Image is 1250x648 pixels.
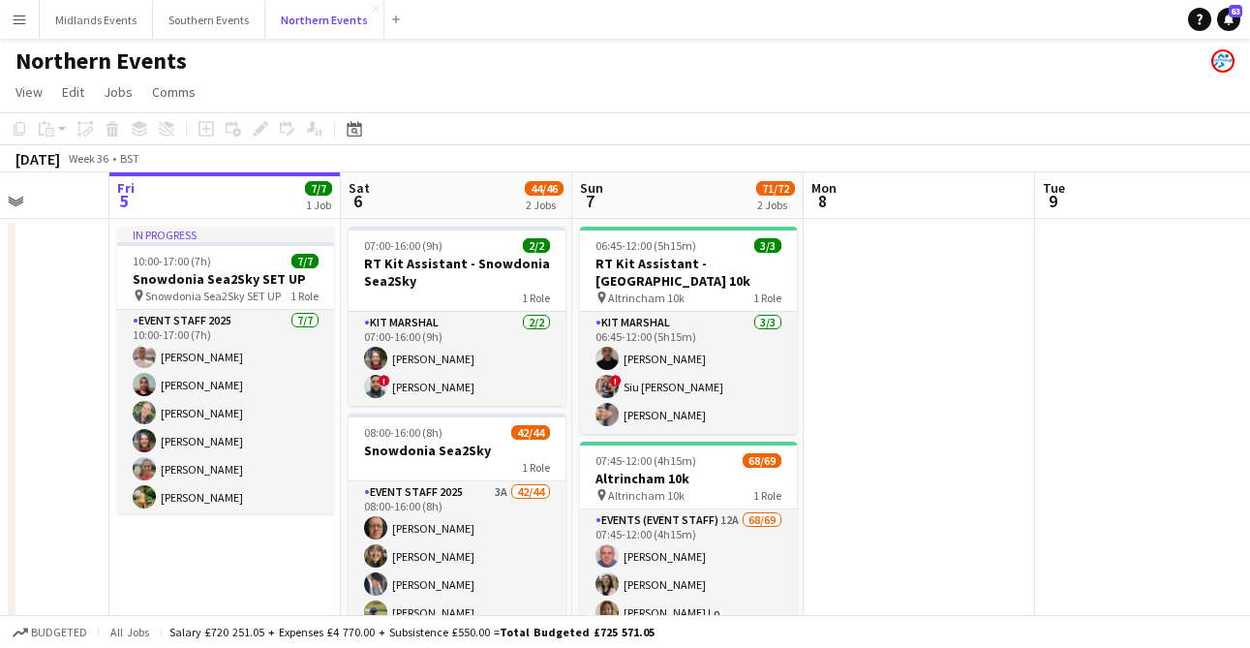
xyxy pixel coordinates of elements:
[610,375,622,386] span: !
[306,198,331,212] div: 1 Job
[265,1,384,39] button: Northern Events
[8,79,50,105] a: View
[120,151,139,166] div: BST
[96,79,140,105] a: Jobs
[15,46,187,76] h1: Northern Events
[62,83,84,101] span: Edit
[117,310,334,544] app-card-role: Event Staff 20257/710:00-17:00 (7h)[PERSON_NAME][PERSON_NAME][PERSON_NAME][PERSON_NAME][PERSON_NA...
[346,190,370,212] span: 6
[808,190,837,212] span: 8
[754,238,781,253] span: 3/3
[1211,49,1235,73] app-user-avatar: RunThrough Events
[757,198,794,212] div: 2 Jobs
[608,488,685,503] span: Altrincham 10k
[349,442,565,459] h3: Snowdonia Sea2Sky
[580,470,797,487] h3: Altrincham 10k
[15,149,60,169] div: [DATE]
[117,227,334,242] div: In progress
[756,181,795,196] span: 71/72
[40,1,153,39] button: Midlands Events
[349,227,565,406] app-job-card: 07:00-16:00 (9h)2/2RT Kit Assistant - Snowdonia Sea2Sky1 RoleKit Marshal2/207:00-16:00 (9h)[PERSO...
[1217,8,1240,31] a: 63
[64,151,112,166] span: Week 36
[133,254,211,268] span: 10:00-17:00 (7h)
[580,179,603,197] span: Sun
[580,255,797,290] h3: RT Kit Assistant - [GEOGRAPHIC_DATA] 10k
[595,453,696,468] span: 07:45-12:00 (4h15m)
[595,238,696,253] span: 06:45-12:00 (5h15m)
[580,312,797,434] app-card-role: Kit Marshal3/306:45-12:00 (5h15m)[PERSON_NAME]!Siu [PERSON_NAME][PERSON_NAME]
[15,83,43,101] span: View
[152,83,196,101] span: Comms
[1040,190,1065,212] span: 9
[10,622,90,643] button: Budgeted
[364,425,442,440] span: 08:00-16:00 (8h)
[31,626,87,639] span: Budgeted
[522,291,550,305] span: 1 Role
[153,1,265,39] button: Southern Events
[523,238,550,253] span: 2/2
[511,425,550,440] span: 42/44
[1229,5,1242,17] span: 63
[104,83,133,101] span: Jobs
[291,254,319,268] span: 7/7
[117,227,334,513] app-job-card: In progress10:00-17:00 (7h)7/7Snowdonia Sea2Sky SET UP Snowdonia Sea2Sky SET UP1 RoleEvent Staff ...
[522,460,550,475] span: 1 Role
[290,289,319,303] span: 1 Role
[526,198,563,212] div: 2 Jobs
[753,291,781,305] span: 1 Role
[743,453,781,468] span: 68/69
[305,181,332,196] span: 7/7
[54,79,92,105] a: Edit
[117,179,135,197] span: Fri
[169,625,655,639] div: Salary £720 251.05 + Expenses £4 770.00 + Subsistence £550.00 =
[525,181,564,196] span: 44/46
[349,255,565,290] h3: RT Kit Assistant - Snowdonia Sea2Sky
[349,312,565,406] app-card-role: Kit Marshal2/207:00-16:00 (9h)[PERSON_NAME]![PERSON_NAME]
[753,488,781,503] span: 1 Role
[117,270,334,288] h3: Snowdonia Sea2Sky SET UP
[580,227,797,434] app-job-card: 06:45-12:00 (5h15m)3/3RT Kit Assistant - [GEOGRAPHIC_DATA] 10k Altrincham 10k1 RoleKit Marshal3/3...
[608,291,685,305] span: Altrincham 10k
[144,79,203,105] a: Comms
[577,190,603,212] span: 7
[145,289,281,303] span: Snowdonia Sea2Sky SET UP
[811,179,837,197] span: Mon
[364,238,442,253] span: 07:00-16:00 (9h)
[107,625,153,639] span: All jobs
[349,179,370,197] span: Sat
[379,375,390,386] span: !
[114,190,135,212] span: 5
[1043,179,1065,197] span: Tue
[500,625,655,639] span: Total Budgeted £725 571.05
